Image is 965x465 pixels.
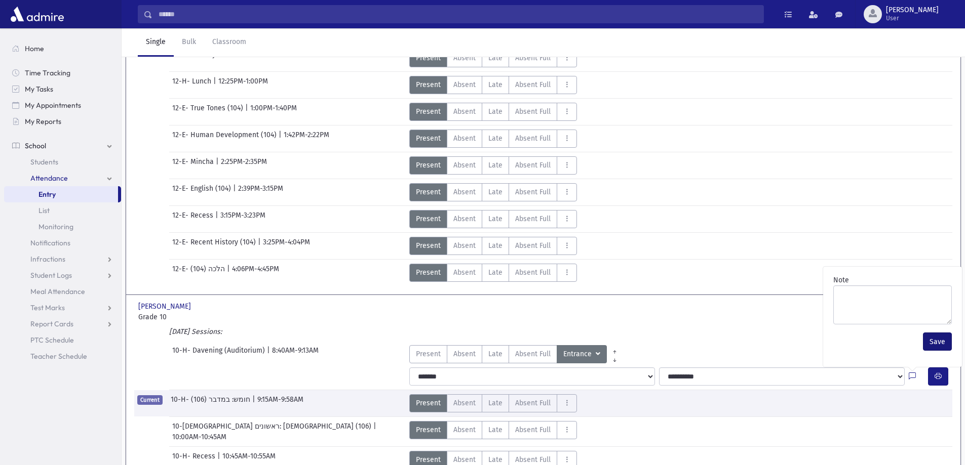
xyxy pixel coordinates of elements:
span: Absent [453,106,476,117]
a: Monitoring [4,219,121,235]
span: | [252,394,257,412]
span: Late [488,106,503,117]
span: Current [137,395,163,405]
span: Absent [453,240,476,251]
button: Save [923,332,952,351]
span: 12-E- English (104) [172,183,233,201]
span: | [258,237,263,255]
a: Meal Attendance [4,283,121,300]
span: | [279,130,284,148]
span: Absent Full [515,214,551,224]
span: Meal Attendance [30,287,85,296]
span: Present [416,267,441,278]
div: AttTypes [409,130,577,148]
span: | [267,345,272,363]
span: Absent [453,160,476,171]
div: AttTypes [409,49,577,67]
span: 10-[DEMOGRAPHIC_DATA] ראשונים: [DEMOGRAPHIC_DATA] (106) [172,421,373,432]
span: 12-E- Recent History (104) [172,237,258,255]
span: User [886,14,939,22]
a: Infractions [4,251,121,267]
a: All Later [607,353,623,361]
span: Late [488,160,503,171]
span: 8:40AM-9:13AM [272,345,319,363]
span: Grade 10 [138,312,265,322]
span: | [227,264,232,282]
span: Test Marks [30,303,65,312]
span: Absent Full [515,160,551,171]
span: Absent Full [515,106,551,117]
div: AttTypes [409,183,577,201]
span: 12-H- Lunch [172,76,213,94]
span: 10-H- חומש: במדבר (106) [171,394,252,412]
span: 2:25PM-2:35PM [221,156,267,175]
span: Present [416,425,441,435]
input: Search [152,5,763,23]
span: 11:40AM-12:25PM [246,49,298,67]
span: Present [416,133,441,144]
span: Late [488,454,503,465]
span: | [213,76,218,94]
span: 10-H- Davening (Auditorium) [172,345,267,363]
span: 9:15AM-9:58AM [257,394,303,412]
span: [PERSON_NAME] [886,6,939,14]
span: Absent [453,454,476,465]
span: 12-E- Recess [172,210,215,228]
span: Late [488,240,503,251]
span: Present [416,53,441,63]
span: Absent [453,267,476,278]
span: 12-E- Mincha [172,156,216,175]
a: Teacher Schedule [4,348,121,364]
span: My Tasks [25,84,53,94]
span: 10:00AM-10:45AM [172,432,226,442]
span: Entrance [563,349,594,360]
span: Time Tracking [25,68,70,77]
span: My Reports [25,117,61,126]
span: PTC Schedule [30,335,74,345]
span: My Appointments [25,101,81,110]
span: Late [488,187,503,197]
span: Absent Full [515,240,551,251]
span: Absent [453,79,476,90]
span: Absent Full [515,425,551,435]
span: Present [416,398,441,408]
span: Notifications [30,238,70,247]
span: Absent Full [515,349,551,359]
a: Entry [4,186,118,202]
div: AttTypes [409,237,577,255]
span: List [38,206,50,215]
div: AttTypes [409,103,577,121]
span: Late [488,267,503,278]
span: 12-E- הלכה (104) [172,264,227,282]
span: 12-E- True Tones (104) [172,103,245,121]
span: Teacher Schedule [30,352,87,361]
span: Late [488,349,503,359]
a: My Reports [4,113,121,130]
a: Test Marks [4,300,121,316]
div: AttTypes [409,421,577,439]
a: Time Tracking [4,65,121,81]
span: 12-E- Human Development (104) [172,130,279,148]
span: Absent Full [515,53,551,63]
span: Absent [453,187,476,197]
span: 1:42PM-2:22PM [284,130,329,148]
span: Late [488,79,503,90]
a: My Tasks [4,81,121,97]
a: Classroom [204,28,254,57]
a: Students [4,154,121,170]
span: Infractions [30,255,65,264]
span: Late [488,425,503,435]
span: Late [488,53,503,63]
span: Absent Full [515,398,551,408]
button: Entrance [557,345,607,363]
span: Present [416,349,441,359]
span: | [215,210,220,228]
a: List [4,202,121,219]
span: 3:25PM-4:04PM [263,237,310,255]
span: Absent [453,425,476,435]
span: [PERSON_NAME] [138,301,193,312]
span: Student Logs [30,271,72,280]
a: Report Cards [4,316,121,332]
span: Late [488,214,503,224]
span: 12-H- Activity Period [172,49,241,67]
